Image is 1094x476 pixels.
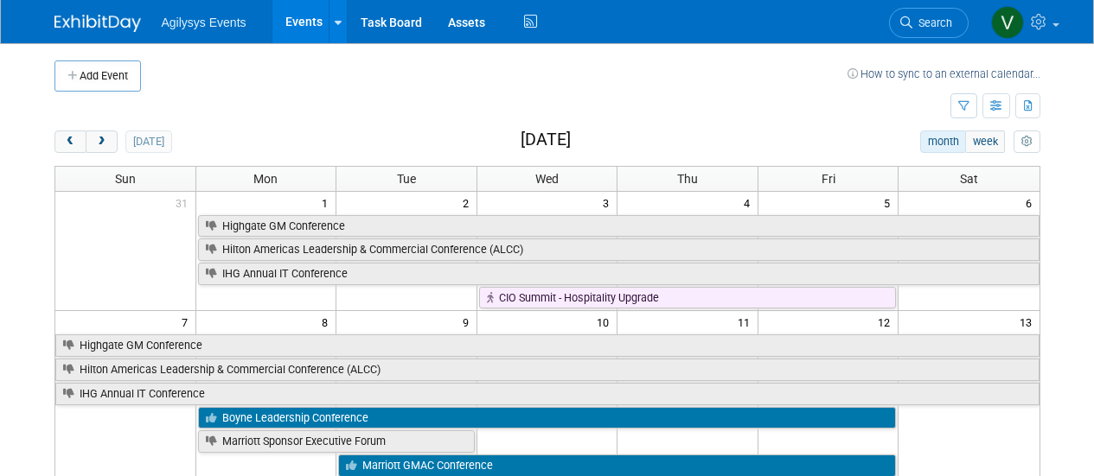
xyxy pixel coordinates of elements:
button: [DATE] [125,130,171,153]
span: 31 [174,192,195,213]
span: 9 [461,311,477,333]
a: Hilton Americas Leadership & Commercial Conference (ALCC) [55,359,1040,381]
a: Highgate GM Conference [198,215,1040,238]
i: Personalize Calendar [1021,136,1033,148]
span: 7 [180,311,195,333]
span: 13 [1018,311,1040,333]
span: Sun [115,172,136,186]
img: Vaitiare Munoz [991,6,1024,39]
span: 8 [320,311,336,333]
span: 6 [1024,192,1040,213]
button: myCustomButton [1014,130,1040,153]
a: Search [889,8,969,38]
span: 10 [595,311,617,333]
button: week [965,130,1005,153]
a: Highgate GM Conference [55,334,1040,357]
a: Marriott Sponsor Executive Forum [198,430,475,453]
span: 4 [742,192,758,213]
span: Wed [535,172,559,186]
a: Boyne Leadership Conference [198,407,897,429]
span: Sat [960,172,978,186]
button: Add Event [54,60,141,92]
span: 2 [461,192,477,213]
span: Mon [253,172,278,186]
a: Hilton Americas Leadership & Commercial Conference (ALCC) [198,238,1040,261]
a: IHG Annual IT Conference [55,383,1040,405]
img: ExhibitDay [54,15,141,32]
span: Tue [397,172,416,186]
a: CIO Summit - Hospitality Upgrade [479,287,897,309]
h2: [DATE] [521,130,571,149]
button: prev [54,130,86,153]
button: next [86,130,118,153]
button: month [920,130,966,153]
span: 5 [882,192,898,213]
a: How to sync to an external calendar... [848,67,1040,80]
span: Agilysys Events [162,16,246,29]
span: 3 [601,192,617,213]
span: Fri [822,172,835,186]
span: Search [912,16,952,29]
span: 1 [320,192,336,213]
span: Thu [677,172,698,186]
span: 11 [736,311,758,333]
a: IHG Annual IT Conference [198,263,1040,285]
span: 12 [876,311,898,333]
